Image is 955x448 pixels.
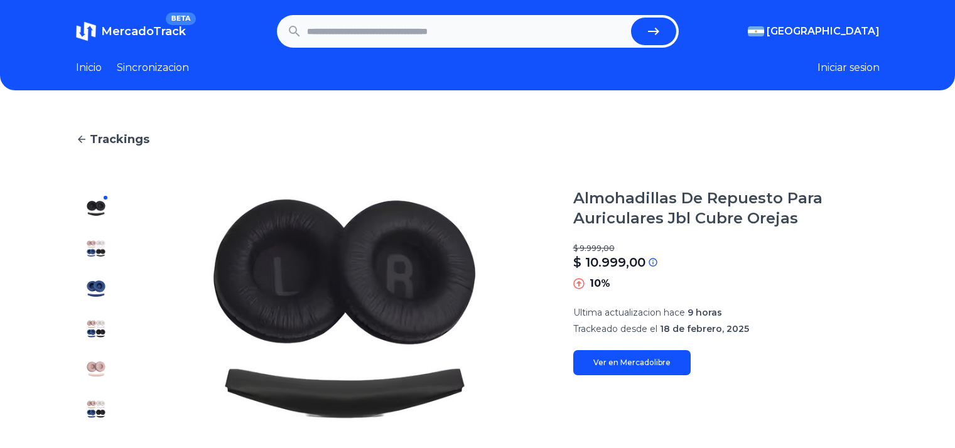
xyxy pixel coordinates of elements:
[767,24,880,39] span: [GEOGRAPHIC_DATA]
[573,253,645,271] p: $ 10.999,00
[76,21,96,41] img: MercadoTrack
[86,238,106,259] img: Almohadillas De Repuesto Para Auriculares Jbl Cubre Orejas
[573,243,880,253] p: $ 9.999,00
[86,279,106,299] img: Almohadillas De Repuesto Para Auriculares Jbl Cubre Orejas
[101,24,186,38] span: MercadoTrack
[76,21,186,41] a: MercadoTrackBETA
[86,319,106,339] img: Almohadillas De Repuesto Para Auriculares Jbl Cubre Orejas
[748,24,880,39] button: [GEOGRAPHIC_DATA]
[86,198,106,218] img: Almohadillas De Repuesto Para Auriculares Jbl Cubre Orejas
[166,13,195,25] span: BETA
[117,60,189,75] a: Sincronizacion
[573,307,685,318] span: Ultima actualizacion hace
[748,26,764,36] img: Argentina
[660,323,749,334] span: 18 de febrero, 2025
[76,60,102,75] a: Inicio
[90,131,149,148] span: Trackings
[76,131,880,148] a: Trackings
[573,188,880,228] h1: Almohadillas De Repuesto Para Auriculares Jbl Cubre Orejas
[573,350,691,375] a: Ver en Mercadolibre
[86,399,106,419] img: Almohadillas De Repuesto Para Auriculares Jbl Cubre Orejas
[573,323,657,334] span: Trackeado desde el
[141,188,548,429] img: Almohadillas De Repuesto Para Auriculares Jbl Cubre Orejas
[688,307,722,318] span: 9 horas
[817,60,880,75] button: Iniciar sesion
[86,359,106,379] img: Almohadillas De Repuesto Para Auriculares Jbl Cubre Orejas
[590,276,610,291] p: 10%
